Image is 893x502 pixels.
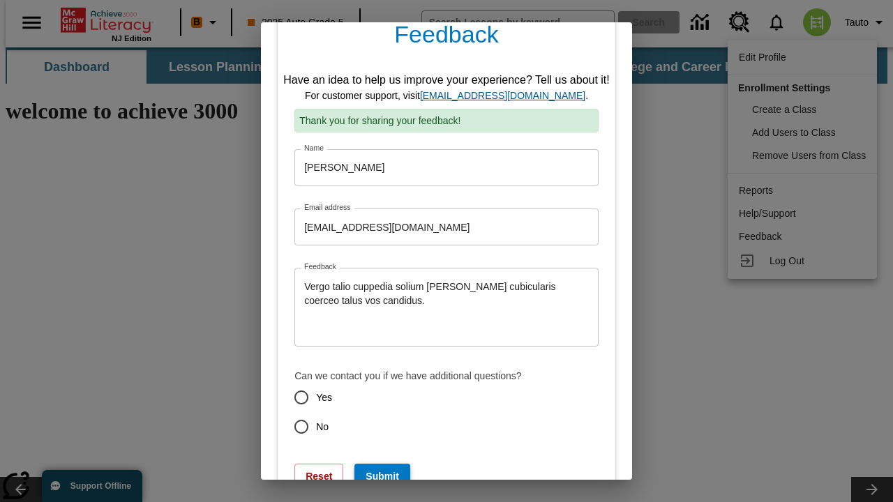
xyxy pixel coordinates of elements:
p: Thank you for sharing your feedback! [294,109,599,132]
div: Have an idea to help us improve your experience? Tell us about it! [283,72,610,89]
button: Reset [294,464,343,489]
button: Submit [354,464,410,489]
h4: Feedback [278,9,615,66]
label: Name [304,143,324,153]
label: Email address [304,202,351,213]
div: For customer support, visit . [283,89,610,103]
label: Feedback [304,261,336,272]
div: contact-permission [294,383,599,441]
span: Yes [316,390,332,405]
a: support, will open in new browser tab [420,90,585,101]
span: No [316,420,329,434]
